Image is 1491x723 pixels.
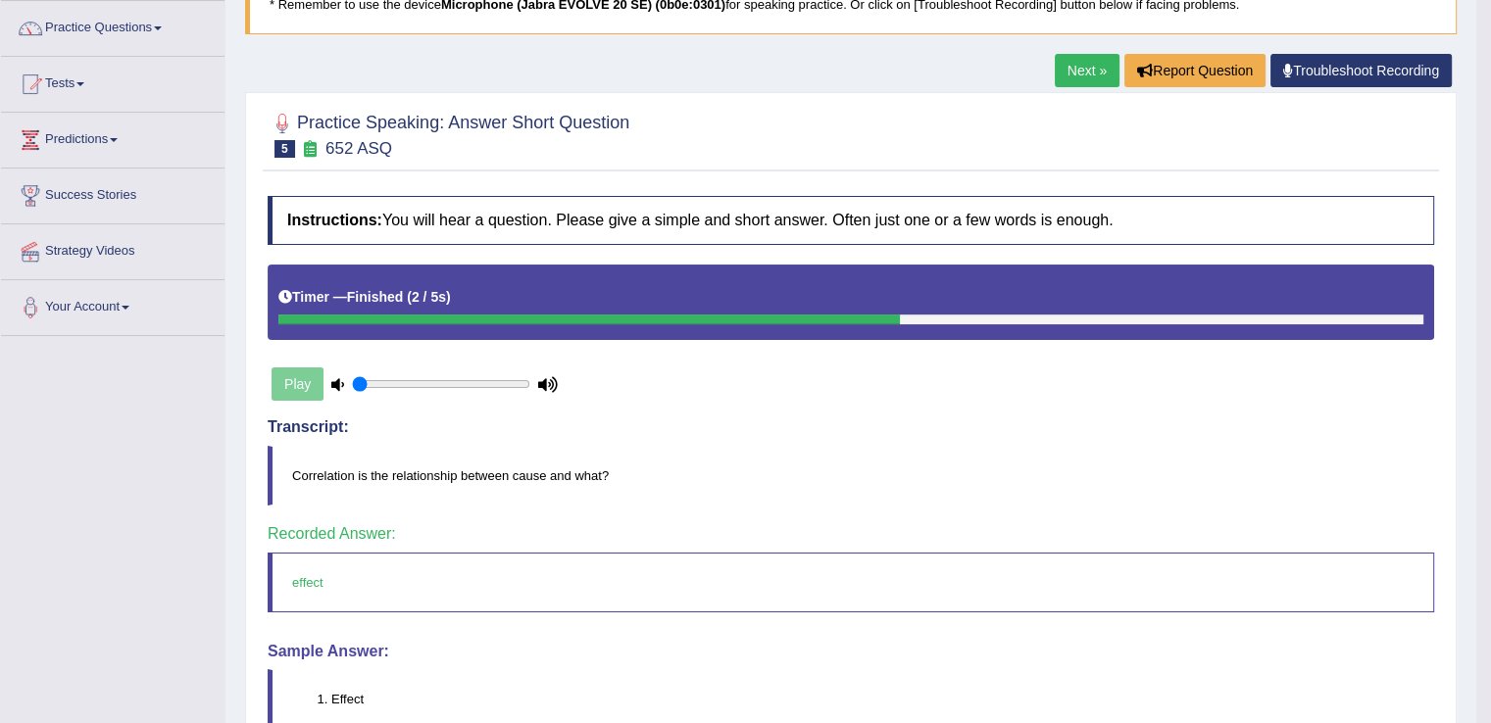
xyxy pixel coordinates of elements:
blockquote: effect [268,553,1434,612]
a: Troubleshoot Recording [1270,54,1452,87]
h4: Transcript: [268,418,1434,436]
button: Report Question [1124,54,1266,87]
a: Strategy Videos [1,224,224,273]
b: ( [407,289,412,305]
b: 2 / 5s [412,289,446,305]
a: Success Stories [1,169,224,217]
a: Practice Questions [1,1,224,50]
span: 5 [274,140,295,158]
small: 652 ASQ [325,139,392,158]
h4: Recorded Answer: [268,525,1434,543]
blockquote: Correlation is the relationship between cause and what? [268,446,1434,506]
h5: Timer — [278,290,451,305]
h2: Practice Speaking: Answer Short Question [268,109,629,158]
h4: Sample Answer: [268,643,1434,660]
a: Tests [1,57,224,106]
a: Your Account [1,280,224,329]
a: Next » [1055,54,1119,87]
small: Exam occurring question [300,140,321,159]
li: Effect [331,690,1433,708]
b: Instructions: [287,212,382,228]
b: ) [446,289,451,305]
a: Predictions [1,113,224,162]
b: Finished [347,289,404,305]
h4: You will hear a question. Please give a simple and short answer. Often just one or a few words is... [268,196,1434,245]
